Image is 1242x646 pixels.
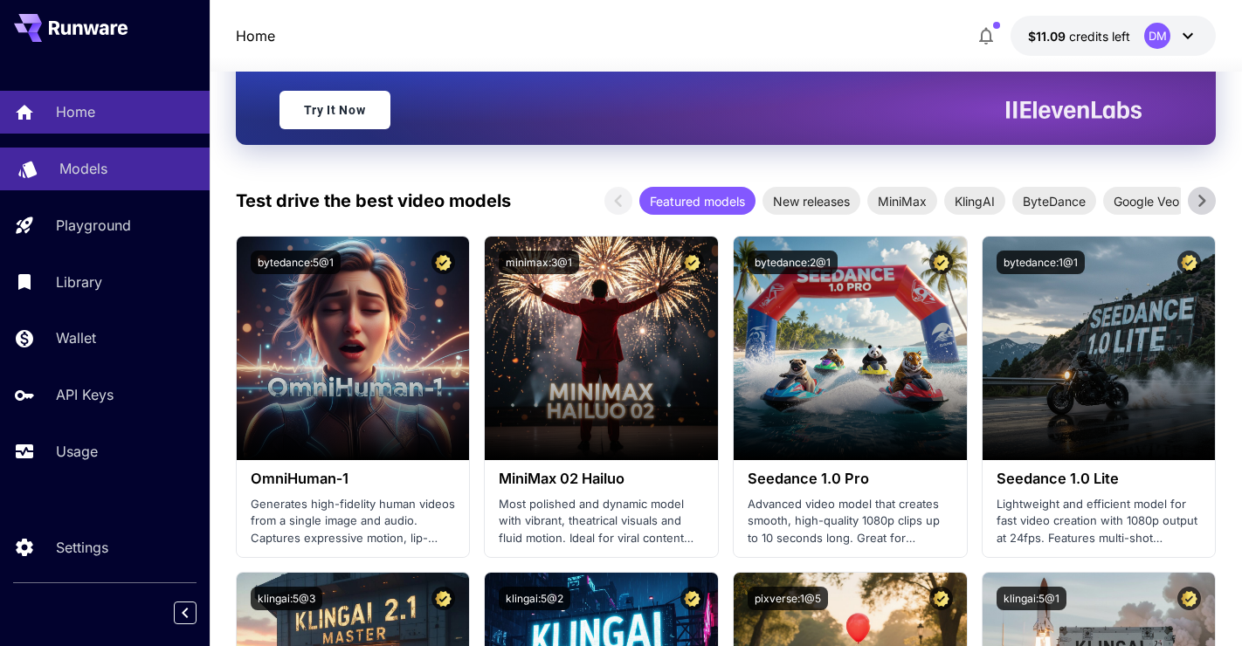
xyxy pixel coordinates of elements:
button: minimax:3@1 [499,251,579,274]
p: Advanced video model that creates smooth, high-quality 1080p clips up to 10 seconds long. Great f... [748,496,953,547]
button: Certified Model – Vetted for best performance and includes a commercial license. [929,587,953,610]
button: klingai:5@2 [499,587,570,610]
button: klingai:5@3 [251,587,322,610]
p: Lightweight and efficient model for fast video creation with 1080p output at 24fps. Features mult... [997,496,1202,547]
span: credits left [1069,29,1130,44]
span: $11.09 [1028,29,1069,44]
span: MiniMax [867,192,937,210]
p: API Keys [56,384,114,405]
button: Certified Model – Vetted for best performance and includes a commercial license. [431,587,455,610]
img: alt [983,237,1216,460]
span: ByteDance [1012,192,1096,210]
button: Certified Model – Vetted for best performance and includes a commercial license. [680,251,704,274]
img: alt [734,237,967,460]
p: Models [59,158,107,179]
h3: Seedance 1.0 Pro [748,471,953,487]
button: Certified Model – Vetted for best performance and includes a commercial license. [929,251,953,274]
span: KlingAI [944,192,1005,210]
button: bytedance:2@1 [748,251,838,274]
button: Certified Model – Vetted for best performance and includes a commercial license. [431,251,455,274]
img: alt [237,237,470,460]
div: $11.08884 [1028,27,1130,45]
p: Test drive the best video models [236,188,511,214]
button: Collapse sidebar [174,601,197,624]
div: KlingAI [944,187,1005,215]
a: Home [236,25,275,46]
button: $11.08884DM [1011,16,1216,56]
p: Settings [56,537,108,558]
p: Playground [56,215,131,236]
a: Try It Now [279,91,390,129]
img: alt [485,237,718,460]
button: Certified Model – Vetted for best performance and includes a commercial license. [680,587,704,610]
div: MiniMax [867,187,937,215]
div: ByteDance [1012,187,1096,215]
div: Collapse sidebar [187,597,210,629]
button: Certified Model – Vetted for best performance and includes a commercial license. [1177,251,1201,274]
nav: breadcrumb [236,25,275,46]
div: Google Veo [1103,187,1190,215]
button: bytedance:1@1 [997,251,1085,274]
h3: MiniMax 02 Hailuo [499,471,704,487]
button: bytedance:5@1 [251,251,341,274]
h3: OmniHuman‑1 [251,471,456,487]
div: DM [1144,23,1170,49]
button: klingai:5@1 [997,587,1066,610]
span: Google Veo [1103,192,1190,210]
p: Home [56,101,95,122]
span: Featured models [639,192,756,210]
p: Usage [56,441,98,462]
p: Library [56,271,102,292]
div: Featured models [639,187,756,215]
button: Certified Model – Vetted for best performance and includes a commercial license. [1177,587,1201,610]
button: pixverse:1@5 [748,587,828,610]
h3: Seedance 1.0 Lite [997,471,1202,487]
span: New releases [762,192,860,210]
div: New releases [762,187,860,215]
p: Wallet [56,327,96,348]
p: Most polished and dynamic model with vibrant, theatrical visuals and fluid motion. Ideal for vira... [499,496,704,547]
p: Generates high-fidelity human videos from a single image and audio. Captures expressive motion, l... [251,496,456,547]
